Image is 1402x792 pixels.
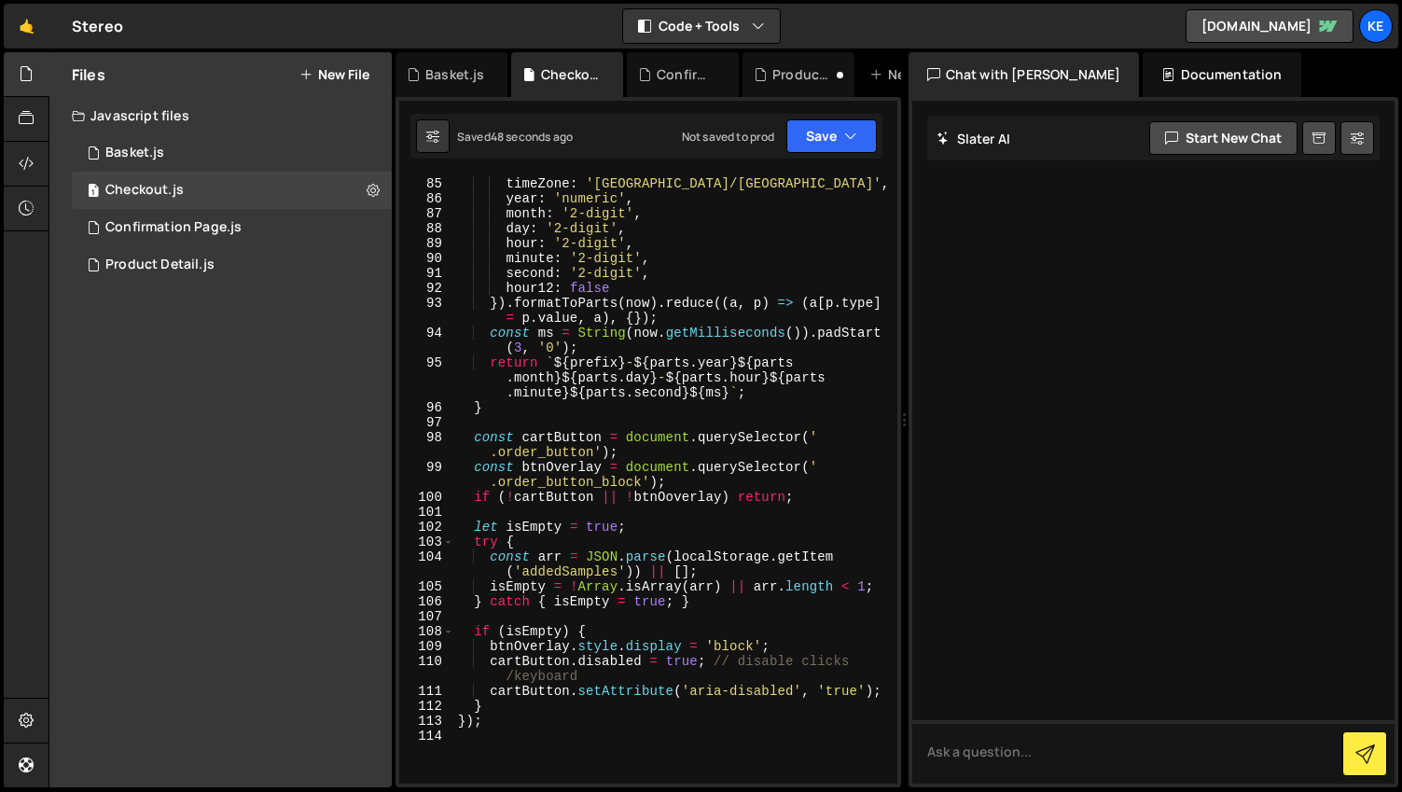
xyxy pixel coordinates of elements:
div: 114 [399,729,454,743]
div: Product Detail.js [772,65,832,84]
div: 109 [399,639,454,654]
button: New File [299,67,369,82]
a: 🤙 [4,4,49,49]
div: 100 [399,490,454,505]
div: 8215/44673.js [72,246,392,284]
div: 89 [399,236,454,251]
div: Confirmation Page.js [105,219,242,236]
div: 86 [399,191,454,206]
div: 88 [399,221,454,236]
div: 85 [399,176,454,191]
div: 93 [399,296,454,326]
div: 8215/44731.js [72,172,392,209]
div: 103 [399,535,454,549]
h2: Slater AI [937,130,1011,147]
div: Javascript files [49,97,392,134]
a: [DOMAIN_NAME] [1186,9,1353,43]
div: 87 [399,206,454,221]
div: 105 [399,579,454,594]
div: 108 [399,624,454,639]
div: 92 [399,281,454,296]
div: 97 [399,415,454,430]
div: Stereo [72,15,123,37]
div: 48 seconds ago [491,129,573,145]
div: Chat with [PERSON_NAME] [909,52,1140,97]
div: 102 [399,520,454,535]
a: Ke [1359,9,1393,43]
div: 90 [399,251,454,266]
div: Confirmation Page.js [657,65,716,84]
div: Documentation [1143,52,1300,97]
div: 95 [399,355,454,400]
div: 113 [399,714,454,729]
div: 106 [399,594,454,609]
div: 112 [399,699,454,714]
div: Not saved to prod [682,129,775,145]
div: Basket.js [105,145,164,161]
div: Checkout.js [541,65,601,84]
div: 98 [399,430,454,460]
div: 101 [399,505,454,520]
div: Basket.js [425,65,484,84]
div: 8215/45082.js [72,209,392,246]
div: 99 [399,460,454,490]
div: New File [869,65,948,84]
div: 94 [399,326,454,355]
div: 110 [399,654,454,684]
div: 111 [399,684,454,699]
div: 107 [399,609,454,624]
div: Saved [457,129,573,145]
button: Code + Tools [623,9,780,43]
div: Product Detail.js [105,257,215,273]
div: 8215/44666.js [72,134,392,172]
div: 104 [399,549,454,579]
div: 96 [399,400,454,415]
div: 91 [399,266,454,281]
button: Start new chat [1149,121,1298,155]
h2: Files [72,64,105,85]
button: Save [786,119,877,153]
span: 1 [88,185,99,200]
div: Checkout.js [105,182,184,199]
